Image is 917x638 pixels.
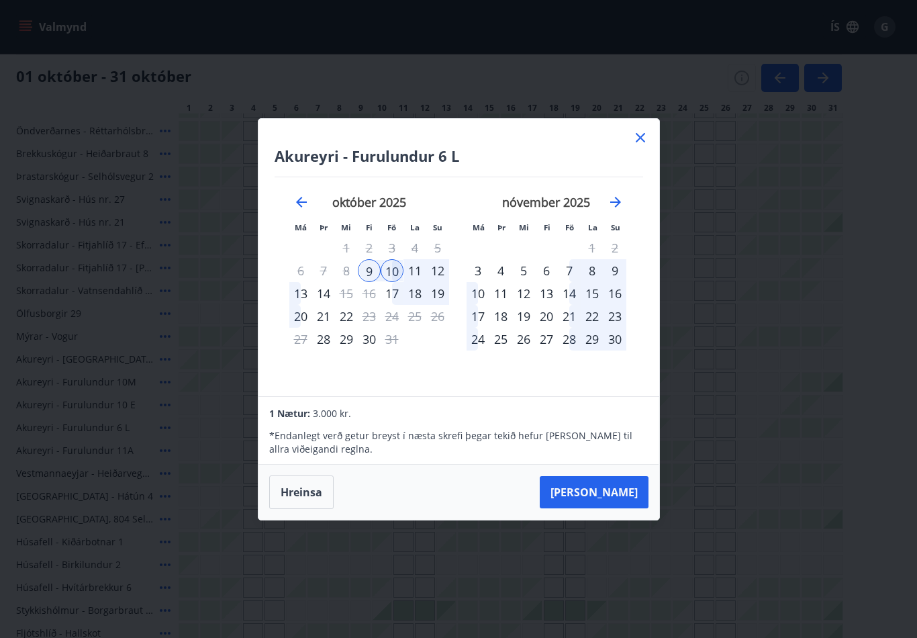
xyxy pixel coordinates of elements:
div: 19 [426,282,449,305]
td: Choose laugardagur, 15. nóvember 2025 as your check-in date. It’s available. [581,282,604,305]
small: Fi [544,222,550,232]
td: Not available. fimmtudagur, 2. október 2025 [358,236,381,259]
small: Þr [320,222,328,232]
small: Su [433,222,442,232]
strong: nóvember 2025 [502,194,590,210]
td: Choose miðvikudagur, 29. október 2025 as your check-in date. It’s available. [335,328,358,351]
button: [PERSON_NAME] [540,476,648,508]
td: Choose þriðjudagur, 4. nóvember 2025 as your check-in date. It’s available. [489,259,512,282]
div: 25 [489,328,512,351]
td: Choose miðvikudagur, 26. nóvember 2025 as your check-in date. It’s available. [512,328,535,351]
div: 24 [467,328,489,351]
td: Choose föstudagur, 28. nóvember 2025 as your check-in date. It’s available. [558,328,581,351]
td: Choose mánudagur, 20. október 2025 as your check-in date. It’s available. [289,305,312,328]
div: 18 [403,282,426,305]
small: Má [295,222,307,232]
td: Choose miðvikudagur, 19. nóvember 2025 as your check-in date. It’s available. [512,305,535,328]
td: Choose þriðjudagur, 21. október 2025 as your check-in date. It’s available. [312,305,335,328]
span: 1 Nætur: [269,407,310,420]
div: 15 [581,282,604,305]
td: Choose þriðjudagur, 25. nóvember 2025 as your check-in date. It’s available. [489,328,512,351]
div: 27 [535,328,558,351]
td: Choose fimmtudagur, 27. nóvember 2025 as your check-in date. It’s available. [535,328,558,351]
small: Má [473,222,485,232]
td: Choose föstudagur, 17. október 2025 as your check-in date. It’s available. [381,282,403,305]
div: 21 [312,305,335,328]
td: Not available. sunnudagur, 26. október 2025 [426,305,449,328]
div: 5 [512,259,535,282]
div: 12 [512,282,535,305]
td: Choose miðvikudagur, 12. nóvember 2025 as your check-in date. It’s available. [512,282,535,305]
small: Fi [366,222,373,232]
td: Choose sunnudagur, 16. nóvember 2025 as your check-in date. It’s available. [604,282,626,305]
div: 28 [558,328,581,351]
div: 9 [604,259,626,282]
td: Choose föstudagur, 14. nóvember 2025 as your check-in date. It’s available. [558,282,581,305]
div: 19 [512,305,535,328]
div: 11 [489,282,512,305]
td: Choose laugardagur, 29. nóvember 2025 as your check-in date. It’s available. [581,328,604,351]
div: 29 [335,328,358,351]
div: Aðeins innritun í boði [358,259,381,282]
td: Choose mánudagur, 3. nóvember 2025 as your check-in date. It’s available. [467,259,489,282]
div: Aðeins útritun í boði [335,282,358,305]
span: 3.000 kr. [313,407,351,420]
div: 18 [489,305,512,328]
div: Aðeins innritun í boði [312,328,335,351]
td: Not available. föstudagur, 3. október 2025 [381,236,403,259]
td: Choose þriðjudagur, 11. nóvember 2025 as your check-in date. It’s available. [489,282,512,305]
div: 10 [381,259,403,282]
td: Choose sunnudagur, 19. október 2025 as your check-in date. It’s available. [426,282,449,305]
td: Selected as start date. fimmtudagur, 9. október 2025 [358,259,381,282]
div: 8 [581,259,604,282]
small: Su [611,222,620,232]
div: Aðeins innritun í boði [381,282,403,305]
td: Choose fimmtudagur, 13. nóvember 2025 as your check-in date. It’s available. [535,282,558,305]
div: 4 [489,259,512,282]
div: 30 [604,328,626,351]
div: Aðeins útritun í boði [358,305,381,328]
div: 13 [535,282,558,305]
td: Not available. laugardagur, 1. nóvember 2025 [581,236,604,259]
div: Calendar [275,177,643,380]
td: Not available. miðvikudagur, 8. október 2025 [335,259,358,282]
td: Choose þriðjudagur, 18. nóvember 2025 as your check-in date. It’s available. [489,305,512,328]
td: Selected as end date. föstudagur, 10. október 2025 [381,259,403,282]
td: Choose fimmtudagur, 30. október 2025 as your check-in date. It’s available. [358,328,381,351]
td: Choose þriðjudagur, 14. október 2025 as your check-in date. It’s available. [312,282,335,305]
h4: Akureyri - Furulundur 6 L [275,146,643,166]
td: Not available. mánudagur, 6. október 2025 [289,259,312,282]
td: Choose fimmtudagur, 23. október 2025 as your check-in date. It’s available. [358,305,381,328]
div: 29 [581,328,604,351]
td: Choose föstudagur, 7. nóvember 2025 as your check-in date. It’s available. [558,259,581,282]
div: Aðeins innritun í boði [467,259,489,282]
td: Not available. sunnudagur, 5. október 2025 [426,236,449,259]
div: 14 [312,282,335,305]
div: 17 [467,305,489,328]
div: 11 [403,259,426,282]
td: Choose mánudagur, 10. nóvember 2025 as your check-in date. It’s available. [467,282,489,305]
div: 23 [604,305,626,328]
td: Choose fimmtudagur, 6. nóvember 2025 as your check-in date. It’s available. [535,259,558,282]
td: Choose sunnudagur, 30. nóvember 2025 as your check-in date. It’s available. [604,328,626,351]
td: Choose föstudagur, 21. nóvember 2025 as your check-in date. It’s available. [558,305,581,328]
small: Mi [519,222,529,232]
small: La [410,222,420,232]
div: 22 [335,305,358,328]
td: Choose laugardagur, 18. október 2025 as your check-in date. It’s available. [403,282,426,305]
td: Choose sunnudagur, 12. október 2025 as your check-in date. It’s available. [426,259,449,282]
div: 20 [289,305,312,328]
div: 26 [512,328,535,351]
td: Choose laugardagur, 22. nóvember 2025 as your check-in date. It’s available. [581,305,604,328]
button: Hreinsa [269,475,334,509]
div: 14 [558,282,581,305]
small: La [588,222,597,232]
td: Choose sunnudagur, 23. nóvember 2025 as your check-in date. It’s available. [604,305,626,328]
div: 30 [358,328,381,351]
div: Move backward to switch to the previous month. [293,194,309,210]
td: Not available. sunnudagur, 2. nóvember 2025 [604,236,626,259]
strong: október 2025 [332,194,406,210]
td: Choose miðvikudagur, 15. október 2025 as your check-in date. It’s available. [335,282,358,305]
div: 22 [581,305,604,328]
td: Choose fimmtudagur, 20. nóvember 2025 as your check-in date. It’s available. [535,305,558,328]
